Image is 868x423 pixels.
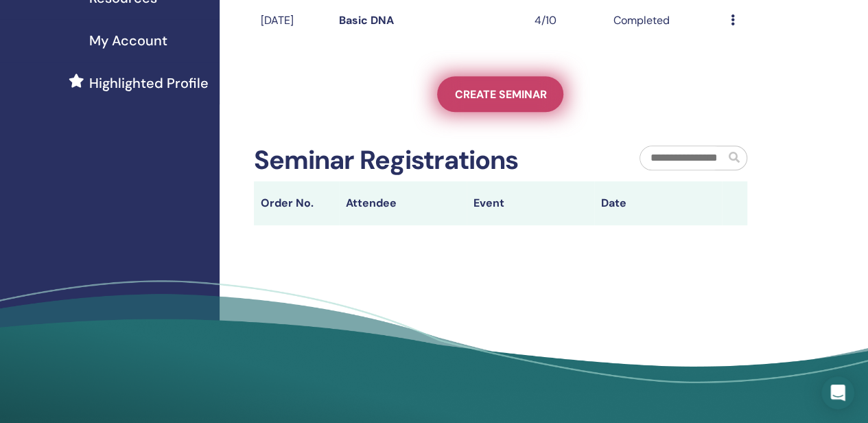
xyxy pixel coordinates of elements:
th: Date [594,181,722,225]
th: Event [467,181,594,225]
h2: Seminar Registrations [254,145,518,176]
a: Create seminar [437,76,563,112]
span: My Account [89,30,167,51]
div: Open Intercom Messenger [821,376,854,409]
th: Order No. [254,181,339,225]
a: Basic DNA [339,13,394,27]
span: Highlighted Profile [89,73,209,93]
th: Attendee [339,181,467,225]
span: Create seminar [454,87,546,102]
